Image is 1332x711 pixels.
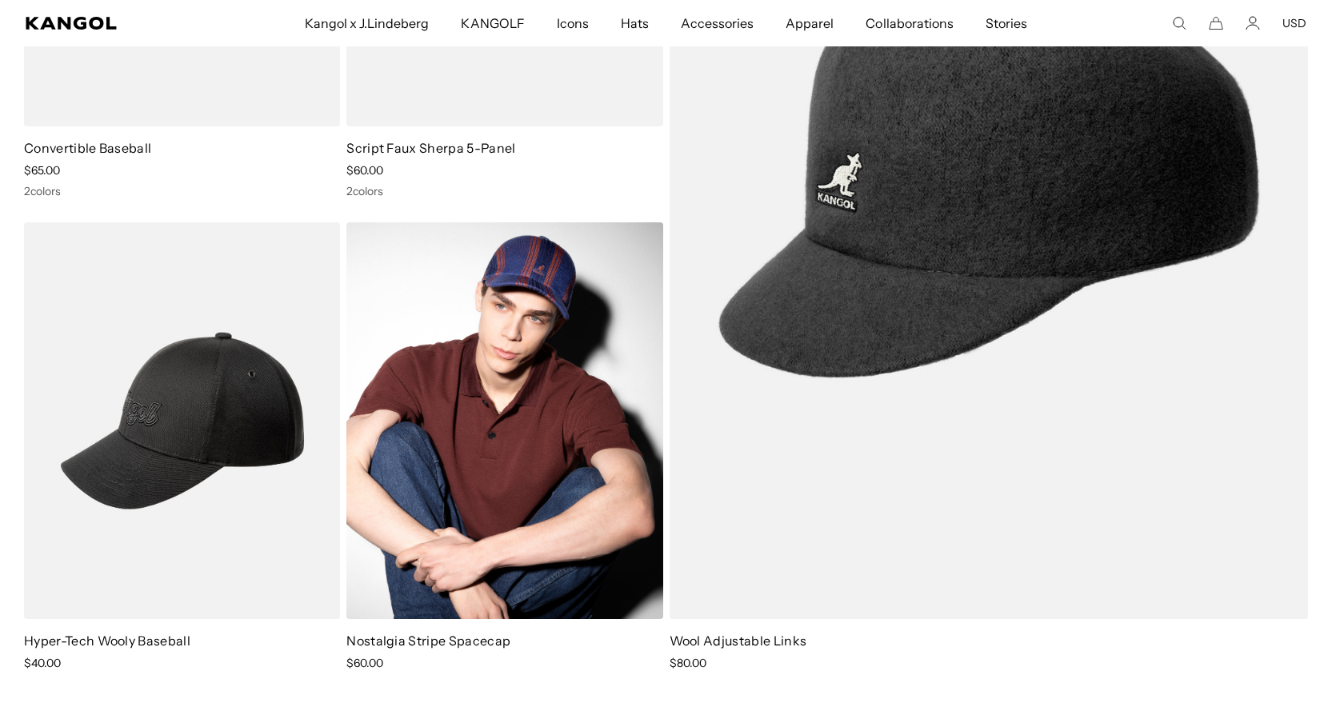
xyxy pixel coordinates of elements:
summary: Search here [1172,16,1186,30]
a: Kangol [26,17,201,30]
button: Cart [1209,16,1223,30]
div: 2 colors [346,184,662,198]
span: $40.00 [24,656,61,670]
button: USD [1282,16,1306,30]
img: Hyper-Tech Wooly Baseball [24,222,340,619]
span: $60.00 [346,163,383,178]
a: Convertible Baseball [24,140,151,156]
img: Nostalgia Stripe Spacecap [346,222,662,619]
a: Hyper-Tech Wooly Baseball [24,633,190,649]
div: 2 colors [24,184,340,198]
span: $65.00 [24,163,60,178]
a: Account [1246,16,1260,30]
a: Wool Adjustable Links [670,633,807,649]
a: Nostalgia Stripe Spacecap [346,633,510,649]
span: $80.00 [670,656,706,670]
span: $60.00 [346,656,383,670]
a: Script Faux Sherpa 5-Panel [346,140,515,156]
